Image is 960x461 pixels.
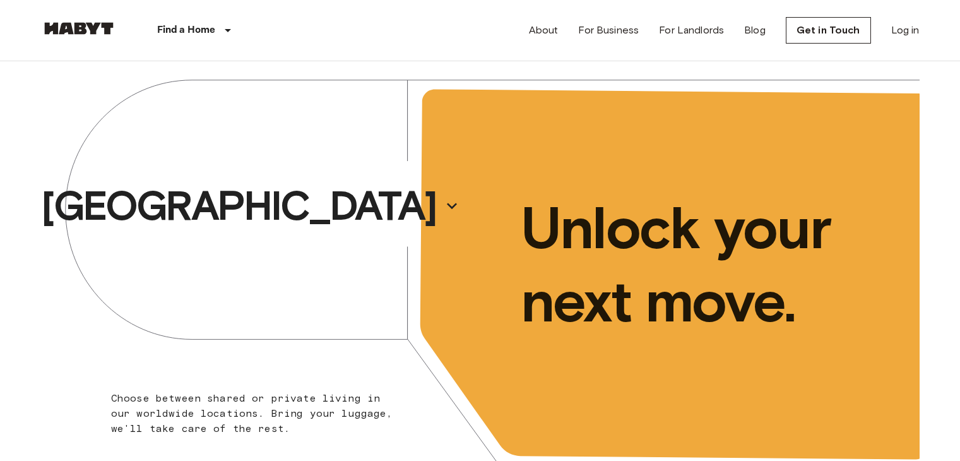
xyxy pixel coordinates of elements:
a: For Landlords [659,23,724,38]
a: Log in [891,23,920,38]
p: [GEOGRAPHIC_DATA] [41,181,436,231]
img: Habyt [41,22,117,35]
button: [GEOGRAPHIC_DATA] [36,177,464,235]
p: Unlock your next move. [521,191,899,338]
a: Get in Touch [786,17,871,44]
p: Find a Home [157,23,216,38]
a: About [529,23,559,38]
a: Blog [744,23,766,38]
a: For Business [578,23,639,38]
p: Choose between shared or private living in our worldwide locations. Bring your luggage, we'll tak... [111,391,401,436]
